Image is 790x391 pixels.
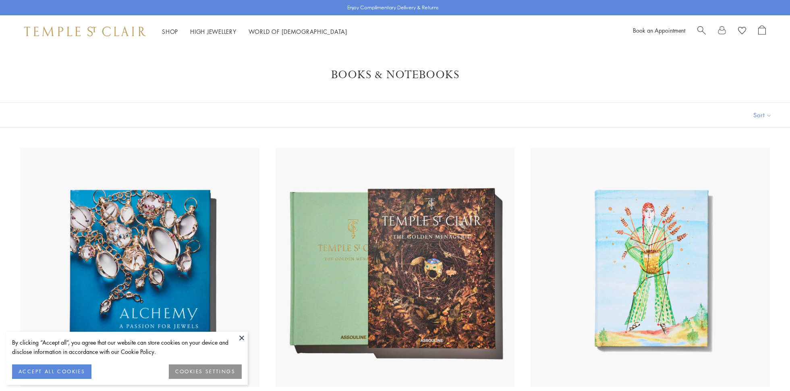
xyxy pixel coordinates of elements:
p: Enjoy Complimentary Delivery & Returns [347,4,439,12]
h1: Books & Notebooks [32,68,758,82]
a: Open Shopping Bag [758,25,766,37]
button: COOKIES SETTINGS [169,364,242,379]
button: ACCEPT ALL COOKIES [12,364,91,379]
a: View Wishlist [738,25,746,37]
button: Show sort by [735,103,790,127]
img: Temple St. Clair [24,27,146,36]
div: By clicking “Accept all”, you agree that our website can store cookies on your device and disclos... [12,338,242,356]
a: Book an Appointment [633,26,685,34]
a: ShopShop [162,27,178,35]
iframe: Gorgias live chat messenger [750,353,782,383]
img: Virgo Notebook [531,148,770,387]
a: World of [DEMOGRAPHIC_DATA]World of [DEMOGRAPHIC_DATA] [249,27,347,35]
img: The Golden Menagerie [276,148,515,387]
img: Alchemy: A Passion for Jewels [20,148,259,387]
a: Search [697,25,706,37]
nav: Main navigation [162,27,347,37]
a: High JewelleryHigh Jewellery [190,27,236,35]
